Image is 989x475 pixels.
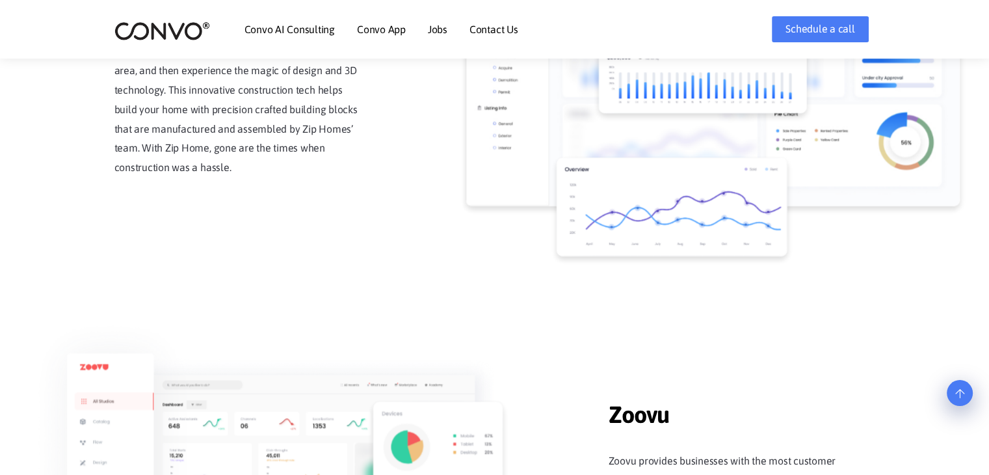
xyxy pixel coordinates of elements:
[244,24,335,34] a: Convo AI Consulting
[772,16,868,42] a: Schedule a call
[114,21,210,41] img: logo_2.png
[428,24,447,34] a: Jobs
[469,24,518,34] a: Contact Us
[357,24,406,34] a: Convo App
[609,381,856,432] span: Zoovu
